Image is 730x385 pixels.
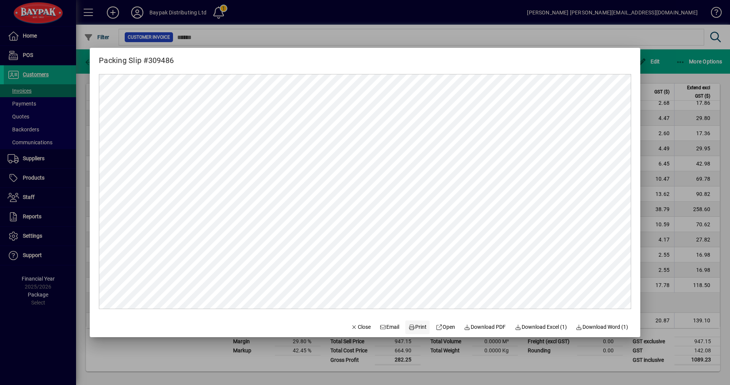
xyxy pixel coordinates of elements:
span: Download PDF [464,323,506,331]
span: Email [380,323,400,331]
a: Open [433,320,458,334]
button: Print [405,320,430,334]
span: Close [351,323,371,331]
h2: Packing Slip #309486 [90,48,183,66]
span: Open [436,323,455,331]
a: Download PDF [461,320,509,334]
button: Download Word (1) [573,320,632,334]
span: Download Word (1) [576,323,628,331]
span: Print [408,323,427,331]
button: Close [348,320,374,334]
button: Download Excel (1) [512,320,570,334]
span: Download Excel (1) [515,323,567,331]
button: Email [377,320,403,334]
